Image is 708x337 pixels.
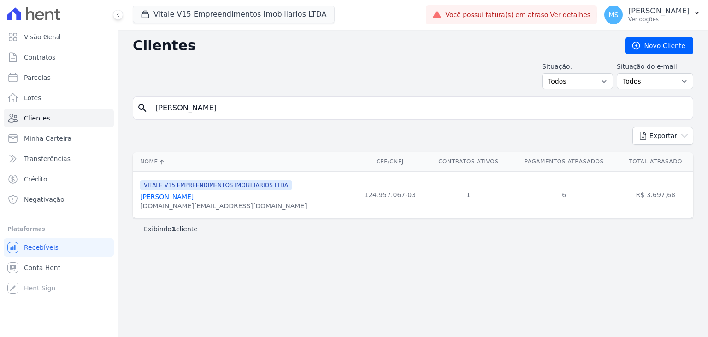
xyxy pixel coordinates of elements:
span: Visão Geral [24,32,61,42]
button: Exportar [632,127,693,145]
span: Minha Carteira [24,134,71,143]
input: Buscar por nome, CPF ou e-mail [150,99,689,117]
span: Recebíveis [24,243,59,252]
a: Visão Geral [4,28,114,46]
span: Contratos [24,53,55,62]
span: VITALE V15 EMPREENDIMENTOS IMOBILIARIOS LTDA [140,180,292,190]
td: 1 [427,171,511,218]
a: Recebíveis [4,238,114,257]
a: Conta Hent [4,259,114,277]
div: [DOMAIN_NAME][EMAIL_ADDRESS][DOMAIN_NAME] [140,201,307,211]
span: Parcelas [24,73,51,82]
th: Pagamentos Atrasados [510,152,618,171]
a: Ver detalhes [550,11,591,18]
span: Conta Hent [24,263,60,272]
a: Novo Cliente [625,37,693,54]
a: Minha Carteira [4,129,114,148]
i: search [137,102,148,114]
th: CPF/CNPJ [354,152,427,171]
a: Crédito [4,170,114,188]
h2: Clientes [133,37,611,54]
th: Total Atrasado [618,152,693,171]
span: Lotes [24,93,41,102]
b: 1 [171,225,176,233]
span: Transferências [24,154,71,163]
td: 6 [510,171,618,218]
span: Negativação [24,195,65,204]
a: Contratos [4,48,114,66]
span: Você possui fatura(s) em atraso. [445,10,590,20]
th: Nome [133,152,354,171]
div: Plataformas [7,223,110,235]
p: Ver opções [628,16,690,23]
a: Clientes [4,109,114,127]
a: [PERSON_NAME] [140,193,194,200]
a: Parcelas [4,68,114,87]
label: Situação: [542,62,613,72]
td: 124.957.067-03 [354,171,427,218]
a: Lotes [4,89,114,107]
td: R$ 3.697,68 [618,171,693,218]
a: Transferências [4,150,114,168]
p: [PERSON_NAME] [628,6,690,16]
span: MS [609,12,619,18]
label: Situação do e-mail: [617,62,693,72]
button: MS [PERSON_NAME] Ver opções [597,2,708,28]
a: Negativação [4,190,114,209]
span: Crédito [24,175,47,184]
span: Clientes [24,114,50,123]
p: Exibindo cliente [144,224,198,234]
th: Contratos Ativos [427,152,511,171]
button: Vitale V15 Empreendimentos Imobiliarios LTDA [133,6,335,23]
